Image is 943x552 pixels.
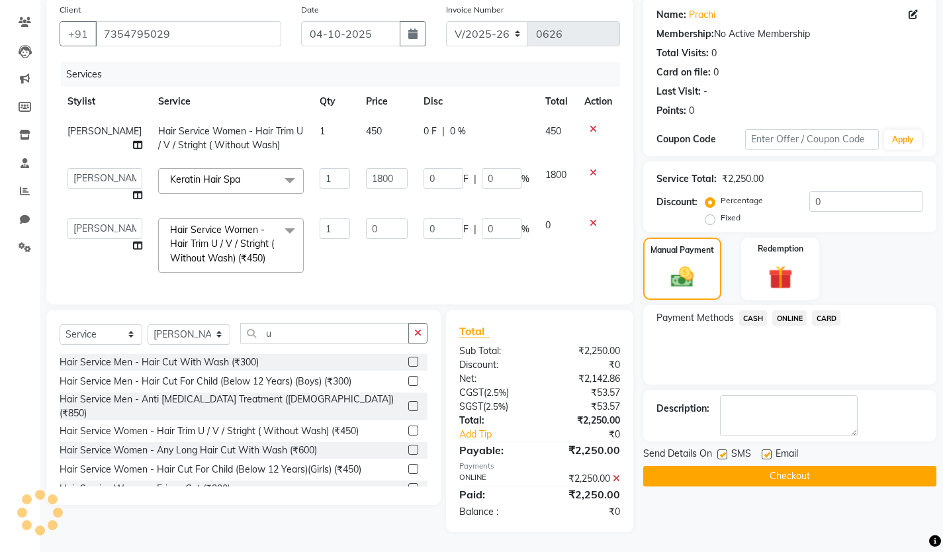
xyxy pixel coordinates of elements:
[358,87,416,116] th: Price
[651,244,714,256] label: Manual Payment
[758,243,803,255] label: Redemption
[61,62,630,87] div: Services
[539,472,629,486] div: ₹2,250.00
[170,173,240,185] span: Keratin Hair Spa
[656,132,745,146] div: Coupon Code
[416,87,537,116] th: Disc
[539,372,629,386] div: ₹2,142.86
[60,21,97,46] button: +91
[689,104,694,118] div: 0
[772,310,807,326] span: ONLINE
[812,310,840,326] span: CARD
[656,27,923,41] div: No Active Membership
[539,344,629,358] div: ₹2,250.00
[884,130,922,150] button: Apply
[521,172,529,186] span: %
[656,85,701,99] div: Last Visit:
[537,87,576,116] th: Total
[60,392,403,420] div: Hair Service Men - Anti [MEDICAL_DATA] Treatment ([DEMOGRAPHIC_DATA]) (₹850)
[320,125,325,137] span: 1
[60,355,259,369] div: Hair Service Men - Hair Cut With Wash (₹300)
[721,195,763,207] label: Percentage
[656,27,714,41] div: Membership:
[474,222,476,236] span: |
[539,486,629,502] div: ₹2,250.00
[449,358,539,372] div: Discount:
[474,172,476,186] span: |
[761,263,800,293] img: _gift.svg
[656,402,709,416] div: Description:
[576,87,620,116] th: Action
[60,463,361,477] div: Hair Service Women - Hair Cut For Child (Below 12 Years)(Girls) (₹450)
[60,4,81,16] label: Client
[424,124,437,138] span: 0 F
[539,505,629,519] div: ₹0
[459,400,483,412] span: SGST
[60,375,351,389] div: Hair Service Men - Hair Cut For Child (Below 12 Years) (Boys) (₹300)
[312,87,358,116] th: Qty
[449,505,539,519] div: Balance :
[689,8,715,22] a: Prachi
[60,443,317,457] div: Hair Service Women - Any Long Hair Cut With Wash (₹600)
[713,66,719,79] div: 0
[656,172,717,186] div: Service Total:
[442,124,445,138] span: |
[545,125,561,137] span: 450
[555,428,630,441] div: ₹0
[656,46,709,60] div: Total Visits:
[656,66,711,79] div: Card on file:
[446,4,504,16] label: Invoice Number
[722,172,764,186] div: ₹2,250.00
[459,324,490,338] span: Total
[449,472,539,486] div: ONLINE
[656,311,734,325] span: Payment Methods
[449,486,539,502] div: Paid:
[545,169,566,181] span: 1800
[158,125,303,151] span: Hair Service Women - Hair Trim U / V / Stright ( Without Wash)
[459,461,620,472] div: Payments
[664,264,701,291] img: _cash.svg
[95,21,281,46] input: Search by Name/Mobile/Email/Code
[459,387,484,398] span: CGST
[656,195,697,209] div: Discount:
[539,400,629,414] div: ₹53.57
[463,172,469,186] span: F
[745,129,879,150] input: Enter Offer / Coupon Code
[170,224,274,264] span: Hair Service Women - Hair Trim U / V / Stright ( Without Wash) (₹450)
[449,386,539,400] div: ( )
[240,323,409,344] input: Search or Scan
[776,447,798,463] span: Email
[449,372,539,386] div: Net:
[545,219,551,231] span: 0
[711,46,717,60] div: 0
[449,442,539,458] div: Payable:
[656,8,686,22] div: Name:
[60,482,230,496] div: Hair Service Women - Frings Cut (₹200)
[521,222,529,236] span: %
[643,447,712,463] span: Send Details On
[539,386,629,400] div: ₹53.57
[539,358,629,372] div: ₹0
[366,125,382,137] span: 450
[731,447,751,463] span: SMS
[486,401,506,412] span: 2.5%
[721,212,741,224] label: Fixed
[67,125,142,137] span: [PERSON_NAME]
[703,85,707,99] div: -
[643,466,936,486] button: Checkout
[656,104,686,118] div: Points:
[150,87,312,116] th: Service
[60,87,150,116] th: Stylist
[60,424,359,438] div: Hair Service Women - Hair Trim U / V / Stright ( Without Wash) (₹450)
[449,344,539,358] div: Sub Total:
[539,442,629,458] div: ₹2,250.00
[539,414,629,428] div: ₹2,250.00
[449,428,555,441] a: Add Tip
[265,252,271,264] a: x
[739,310,768,326] span: CASH
[449,400,539,414] div: ( )
[450,124,466,138] span: 0 %
[301,4,319,16] label: Date
[449,414,539,428] div: Total:
[486,387,506,398] span: 2.5%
